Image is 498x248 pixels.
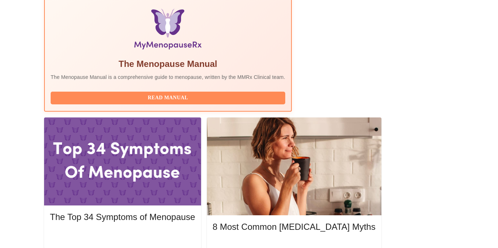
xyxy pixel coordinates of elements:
a: Read Manual [51,94,287,100]
img: Menopause Manual [88,9,248,52]
h5: 8 Most Common [MEDICAL_DATA] Myths [213,221,376,233]
p: The Menopause Manual is a comprehensive guide to menopause, written by the MMRx Clinical team. [51,73,285,81]
span: Read Manual [58,93,278,103]
h5: The Menopause Manual [51,58,285,70]
button: Read Manual [51,92,285,104]
span: Read More [57,231,188,240]
a: Read More [50,232,197,238]
button: Read More [50,229,195,242]
h5: The Top 34 Symptoms of Menopause [50,211,195,223]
